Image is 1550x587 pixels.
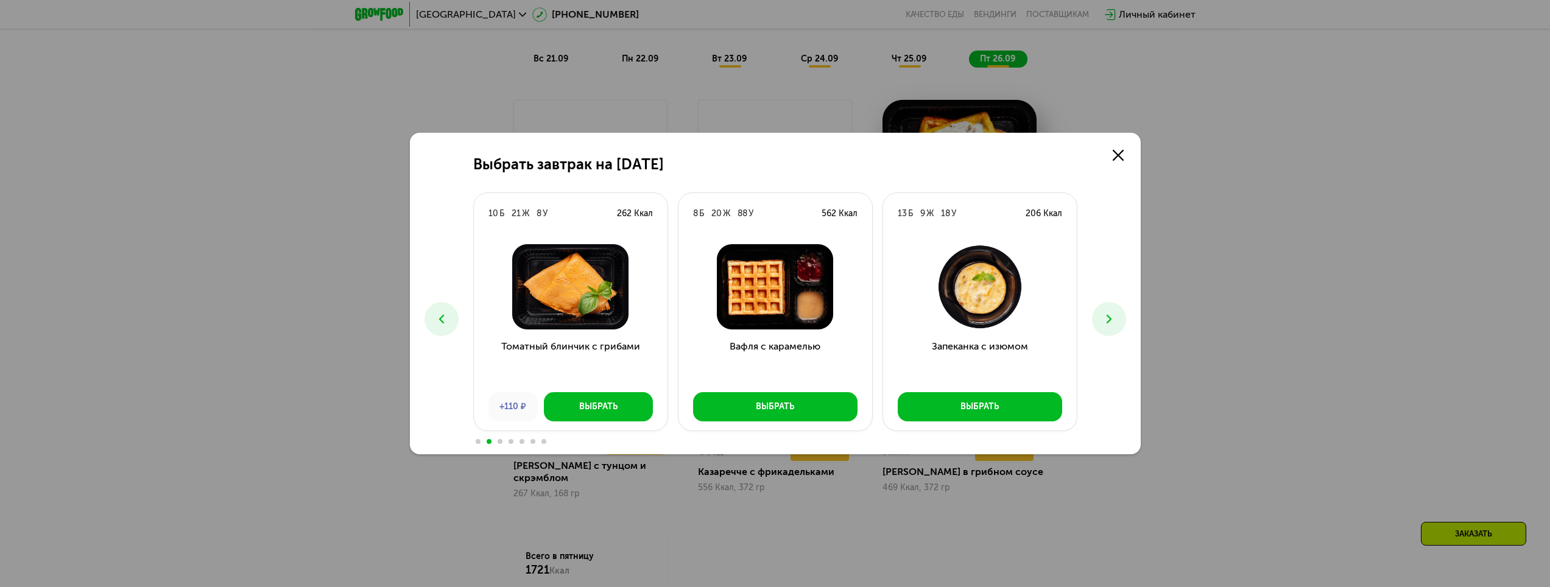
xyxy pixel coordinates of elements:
[473,156,664,173] h2: Выбрать завтрак на [DATE]
[756,401,794,413] div: Выбрать
[617,208,653,220] div: 262 Ккал
[543,208,548,220] div: У
[960,401,999,413] div: Выбрать
[926,208,934,220] div: Ж
[749,208,753,220] div: У
[898,208,907,220] div: 13
[688,244,862,329] img: Вафля с карамелью
[544,392,653,421] button: Выбрать
[474,339,668,383] h3: Томатный блинчик с грибами
[499,208,504,220] div: Б
[512,208,521,220] div: 21
[893,244,1067,329] img: Запеканка с изюмом
[522,208,529,220] div: Ж
[711,208,722,220] div: 20
[537,208,541,220] div: 8
[883,339,1077,383] h3: Запеканка с изюмом
[822,208,858,220] div: 562 Ккал
[951,208,956,220] div: У
[723,208,730,220] div: Ж
[488,208,498,220] div: 10
[908,208,913,220] div: Б
[941,208,950,220] div: 18
[579,401,618,413] div: Выбрать
[699,208,704,220] div: Б
[1026,208,1062,220] div: 206 Ккал
[678,339,872,383] h3: Вафля с карамелью
[920,208,925,220] div: 9
[898,392,1062,421] button: Выбрать
[488,392,538,421] div: +110 ₽
[693,208,698,220] div: 8
[484,244,658,329] img: Томатный блинчик с грибами
[693,392,858,421] button: Выбрать
[738,208,747,220] div: 88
